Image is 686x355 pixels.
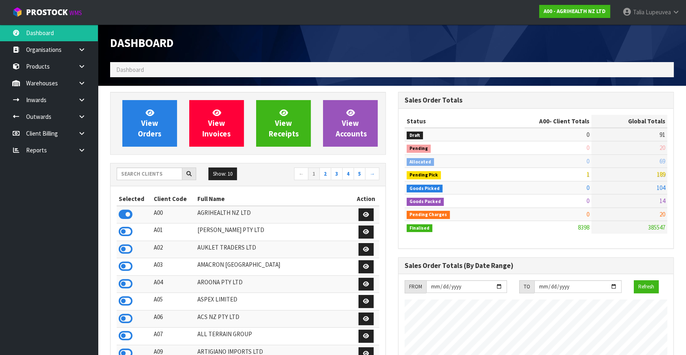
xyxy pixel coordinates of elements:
[195,328,353,345] td: ALL TERRAIN GROUP
[202,108,231,138] span: View Invoices
[195,206,353,223] td: AGRIHEALTH NZ LTD
[116,66,144,74] span: Dashboard
[491,115,591,128] th: - Client Totals
[407,132,423,140] span: Draft
[539,117,549,125] span: A00
[405,280,426,293] div: FROM
[539,5,610,18] a: A00 - AGRIHEALTH NZ LTD
[319,167,331,181] a: 2
[208,167,237,181] button: Show: 10
[336,108,367,138] span: View Accounts
[342,167,354,181] a: 4
[331,167,343,181] a: 3
[586,170,589,178] span: 1
[586,157,589,165] span: 0
[254,167,379,182] nav: Page navigation
[586,210,589,218] span: 0
[189,100,244,147] a: ViewInvoices
[269,108,299,138] span: View Receipts
[323,100,378,147] a: ViewAccounts
[659,157,665,165] span: 69
[586,197,589,205] span: 0
[152,275,195,293] td: A04
[633,8,644,16] span: Talia
[152,223,195,241] td: A01
[12,7,22,17] img: cube-alt.png
[26,7,68,18] span: ProStock
[586,131,589,138] span: 0
[138,108,162,138] span: View Orders
[256,100,311,147] a: ViewReceipts
[152,258,195,276] td: A03
[657,184,665,192] span: 104
[407,185,443,193] span: Goods Picked
[544,8,606,15] strong: A00 - AGRIHEALTH NZ LTD
[122,100,177,147] a: ViewOrders
[152,192,195,205] th: Client Code
[407,211,450,219] span: Pending Charges
[195,223,353,241] td: [PERSON_NAME] PTY LTD
[195,310,353,328] td: ACS NZ PTY LTD
[405,96,667,104] h3: Sales Order Totals
[195,192,353,205] th: Full Name
[195,293,353,310] td: ASPEX LIMITED
[407,171,441,179] span: Pending Pick
[578,223,589,231] span: 8398
[659,197,665,205] span: 14
[407,145,431,153] span: Pending
[152,241,195,258] td: A02
[152,328,195,345] td: A07
[659,131,665,138] span: 91
[294,167,308,181] a: ←
[195,241,353,258] td: AUKLET TRADERS LTD
[152,206,195,223] td: A00
[405,262,667,270] h3: Sales Order Totals (By Date Range)
[405,115,491,128] th: Status
[110,36,174,50] span: Dashboard
[353,192,379,205] th: Action
[195,275,353,293] td: AROONA PTY LTD
[648,223,665,231] span: 385547
[634,280,659,293] button: Refresh
[365,167,379,181] a: →
[407,158,434,166] span: Allocated
[308,167,320,181] a: 1
[519,280,534,293] div: TO
[354,167,365,181] a: 5
[591,115,667,128] th: Global Totals
[657,170,665,178] span: 189
[195,258,353,276] td: AMACRON [GEOGRAPHIC_DATA]
[117,192,152,205] th: Selected
[407,224,432,232] span: Finalised
[152,293,195,310] td: A05
[586,184,589,192] span: 0
[69,9,82,17] small: WMS
[646,8,671,16] span: Lupeuvea
[407,198,444,206] span: Goods Packed
[659,210,665,218] span: 20
[117,167,182,180] input: Search clients
[659,144,665,152] span: 20
[152,310,195,328] td: A06
[586,144,589,152] span: 0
